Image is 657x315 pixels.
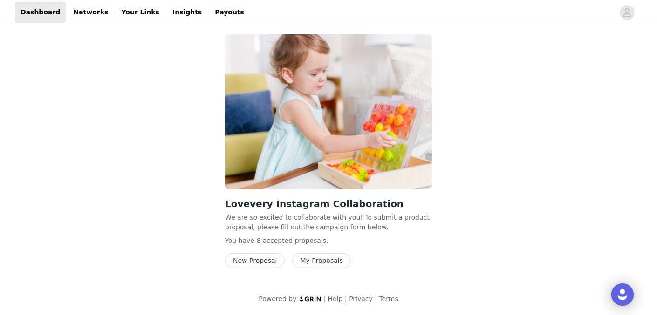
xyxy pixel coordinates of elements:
[167,2,207,23] a: Insights
[225,197,432,211] h2: Lovevery Instagram Collaboration
[623,5,631,20] div: avatar
[328,295,343,302] a: Help
[225,236,432,246] p: You have 8 accepted proposal .
[225,213,432,232] p: We are so excited to collaborate with you! To submit a product proposal, please fill out the camp...
[299,296,322,302] img: logo
[375,295,377,302] span: |
[324,295,326,302] span: |
[611,283,634,306] div: Open Intercom Messenger
[225,34,432,189] img: Lovevery UK
[68,2,114,23] a: Networks
[116,2,165,23] a: Your Links
[349,295,373,302] a: Privacy
[323,237,326,244] span: s
[259,295,296,302] span: Powered by
[379,295,398,302] a: Terms
[209,2,250,23] a: Payouts
[292,253,351,268] button: My Proposals
[15,2,66,23] a: Dashboard
[225,253,285,268] button: New Proposal
[345,295,347,302] span: |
